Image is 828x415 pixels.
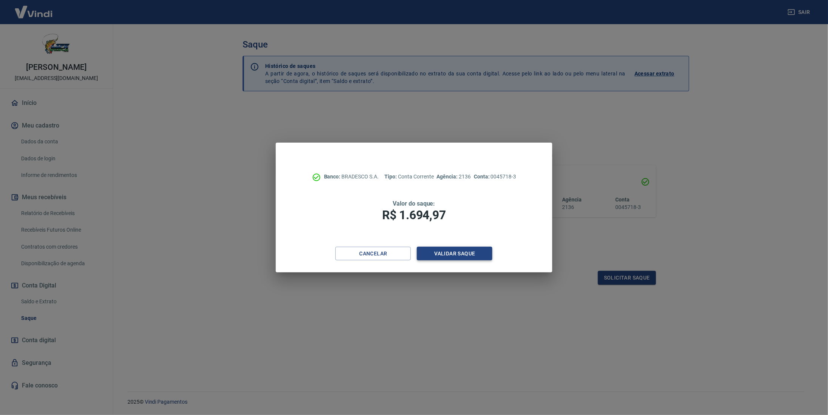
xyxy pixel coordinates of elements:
span: Agência: [437,174,459,180]
p: 2136 [437,173,471,181]
span: Banco: [324,174,342,180]
button: Cancelar [335,247,411,261]
p: BRADESCO S.A. [324,173,379,181]
span: R$ 1.694,97 [382,208,445,222]
p: Conta Corrente [385,173,434,181]
p: 0045718-3 [474,173,516,181]
span: Valor do saque: [393,200,435,207]
span: Tipo: [385,174,398,180]
span: Conta: [474,174,491,180]
button: Validar saque [417,247,492,261]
